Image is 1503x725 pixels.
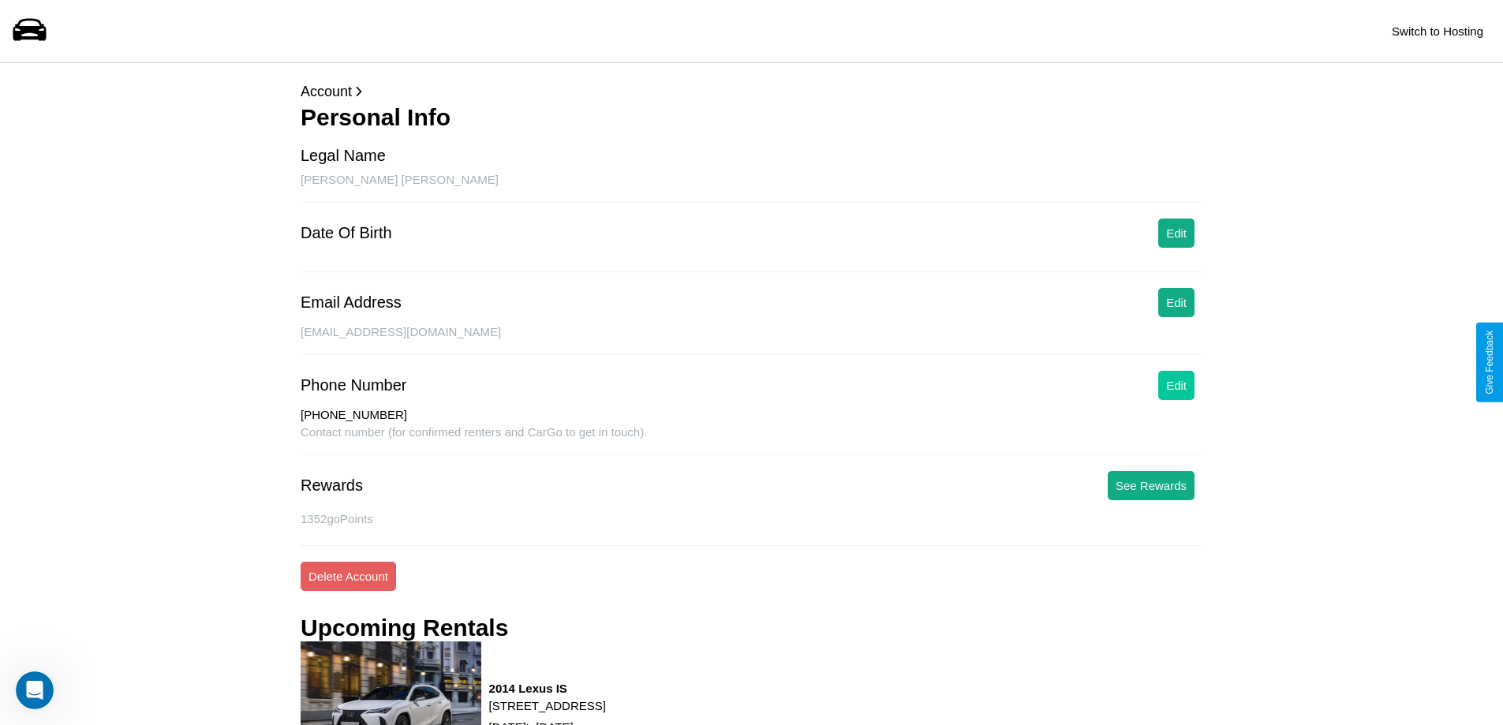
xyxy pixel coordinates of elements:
h3: 2014 Lexus IS [489,682,606,695]
p: 1352 goPoints [301,508,1202,529]
button: Edit [1158,288,1195,317]
div: Phone Number [301,376,407,394]
p: [STREET_ADDRESS] [489,695,606,716]
div: [PHONE_NUMBER] [301,408,1202,425]
iframe: Intercom live chat [16,671,54,709]
div: Contact number (for confirmed renters and CarGo to get in touch). [301,425,1202,455]
div: Rewards [301,476,363,495]
div: Email Address [301,293,402,312]
button: Delete Account [301,562,396,591]
h3: Personal Info [301,104,1202,131]
div: Give Feedback [1484,331,1495,394]
button: Switch to Hosting [1384,17,1491,46]
div: [EMAIL_ADDRESS][DOMAIN_NAME] [301,325,1202,355]
div: [PERSON_NAME] [PERSON_NAME] [301,173,1202,203]
button: See Rewards [1108,471,1195,500]
p: Account [301,79,1202,104]
div: Date Of Birth [301,224,392,242]
h3: Upcoming Rentals [301,615,508,641]
button: Edit [1158,371,1195,400]
div: Legal Name [301,147,386,165]
button: Edit [1158,219,1195,248]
